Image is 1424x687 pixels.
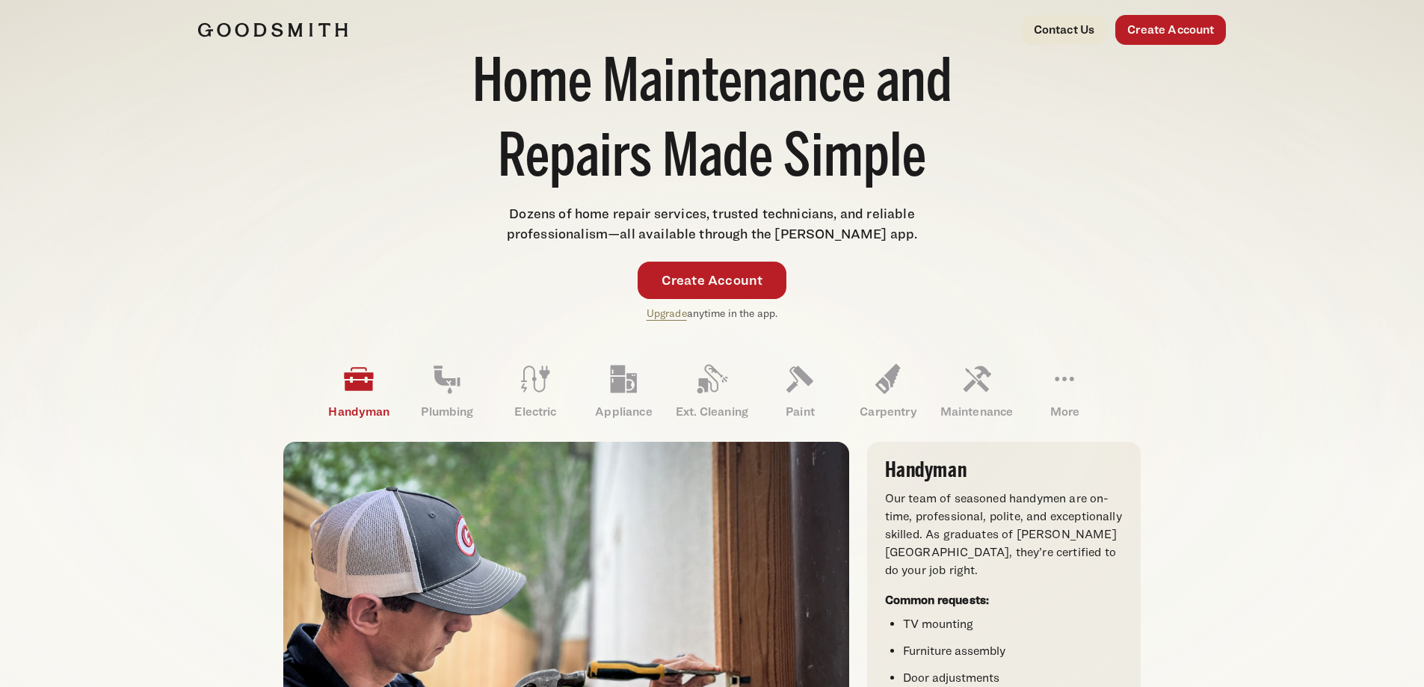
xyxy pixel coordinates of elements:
a: Ext. Cleaning [668,352,756,430]
p: More [1020,403,1109,421]
a: Contact Us [1022,15,1107,45]
p: Our team of seasoned handymen are on-time, professional, polite, and exceptionally skilled. As gr... [885,490,1123,579]
a: More [1020,352,1109,430]
p: Plumbing [403,403,491,421]
img: Goodsmith [198,22,348,37]
a: Electric [491,352,579,430]
li: Furniture assembly [903,642,1123,660]
a: Create Account [638,262,787,299]
a: Carpentry [844,352,932,430]
p: Paint [756,403,844,421]
strong: Common requests: [885,593,990,607]
h1: Home Maintenance and Repairs Made Simple [455,48,970,197]
a: Handyman [315,352,403,430]
span: Dozens of home repair services, trusted technicians, and reliable professionalism—all available t... [507,206,918,241]
p: Appliance [579,403,668,421]
p: Ext. Cleaning [668,403,756,421]
p: anytime in the app. [647,305,778,322]
p: Handyman [315,403,403,421]
a: Create Account [1115,15,1226,45]
a: Upgrade [647,306,687,319]
p: Electric [491,403,579,421]
a: Paint [756,352,844,430]
a: Appliance [579,352,668,430]
p: Carpentry [844,403,932,421]
li: Door adjustments [903,669,1123,687]
p: Maintenance [932,403,1020,421]
h3: Handyman [885,460,1123,481]
a: Maintenance [932,352,1020,430]
li: TV mounting [903,615,1123,633]
a: Plumbing [403,352,491,430]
